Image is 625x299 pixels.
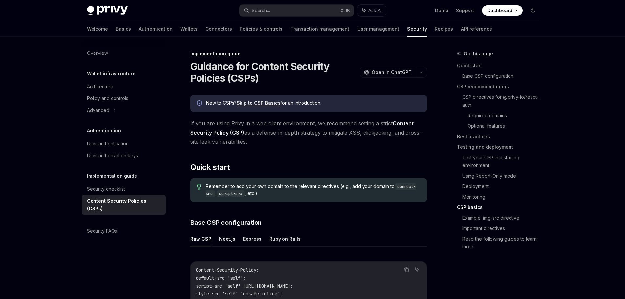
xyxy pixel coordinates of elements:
[87,185,125,193] div: Security checklist
[87,21,108,37] a: Welcome
[482,5,523,16] a: Dashboard
[82,195,166,215] a: Content Security Policies (CSPs)
[87,95,128,102] div: Policy and controls
[82,183,166,195] a: Security checklist
[180,21,198,37] a: Wallets
[87,197,162,213] div: Content Security Policies (CSPs)
[368,7,382,14] span: Ask AI
[82,93,166,104] a: Policy and controls
[87,127,121,135] h5: Authentication
[206,100,420,107] div: New to CSPs? for an introduction.
[435,21,453,37] a: Recipes
[196,275,246,281] span: default-src 'self';
[462,92,544,110] a: CSP directives for @privy-io/react-auth
[462,152,544,171] a: Test your CSP in a staging environment
[462,192,544,202] a: Monitoring
[116,21,131,37] a: Basics
[462,234,544,252] a: Read the following guides to learn more:
[456,7,474,14] a: Support
[196,283,293,289] span: script-src 'self' [URL][DOMAIN_NAME];
[217,190,245,197] code: script-src
[196,291,282,297] span: style-src 'self' 'unsafe-inline';
[462,223,544,234] a: Important directives
[206,183,420,197] span: Remember to add your own domain to the relevant directives (e.g., add your domain to , , etc.)
[82,150,166,161] a: User authorization keys
[464,50,493,58] span: On this page
[87,152,138,160] div: User authorization keys
[87,6,128,15] img: dark logo
[190,119,427,146] span: If you are using Privy in a web client environment, we recommend setting a strict as a defense-in...
[87,83,113,91] div: Architecture
[196,267,259,273] span: Content-Security-Policy:
[252,7,270,14] div: Search...
[240,21,282,37] a: Policies & controls
[82,81,166,93] a: Architecture
[290,21,349,37] a: Transaction management
[457,202,544,213] a: CSP basics
[237,100,281,106] a: Skip to CSP Basics
[205,21,232,37] a: Connectors
[487,7,512,14] span: Dashboard
[190,162,230,173] span: Quick start
[243,231,261,246] button: Express
[402,266,411,274] button: Copy the contents from the code block
[82,138,166,150] a: User authentication
[82,47,166,59] a: Overview
[82,225,166,237] a: Security FAQs
[340,8,350,13] span: Ctrl K
[435,7,448,14] a: Demo
[190,60,357,84] h1: Guidance for Content Security Policies (CSPs)
[190,51,427,57] div: Implementation guide
[457,60,544,71] a: Quick start
[206,183,416,197] code: connect-src
[462,213,544,223] a: Example: img-src directive
[357,5,386,16] button: Ask AI
[468,121,544,131] a: Optional features
[87,140,129,148] div: User authentication
[197,100,203,107] svg: Info
[87,172,137,180] h5: Implementation guide
[462,171,544,181] a: Using Report-Only mode
[462,71,544,81] a: Base CSP configuration
[190,231,211,246] button: Raw CSP
[87,49,108,57] div: Overview
[197,184,201,190] svg: Tip
[468,110,544,121] a: Required domains
[139,21,173,37] a: Authentication
[413,266,421,274] button: Ask AI
[87,70,135,77] h5: Wallet infrastructure
[87,106,109,114] div: Advanced
[461,21,492,37] a: API reference
[528,5,538,16] button: Toggle dark mode
[219,231,235,246] button: Next.js
[457,81,544,92] a: CSP recommendations
[407,21,427,37] a: Security
[372,69,412,75] span: Open in ChatGPT
[457,142,544,152] a: Testing and deployment
[462,181,544,192] a: Deployment
[457,131,544,142] a: Best practices
[360,67,416,78] button: Open in ChatGPT
[269,231,301,246] button: Ruby on Rails
[239,5,354,16] button: Search...CtrlK
[190,218,262,227] span: Base CSP configuration
[87,227,117,235] div: Security FAQs
[357,21,399,37] a: User management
